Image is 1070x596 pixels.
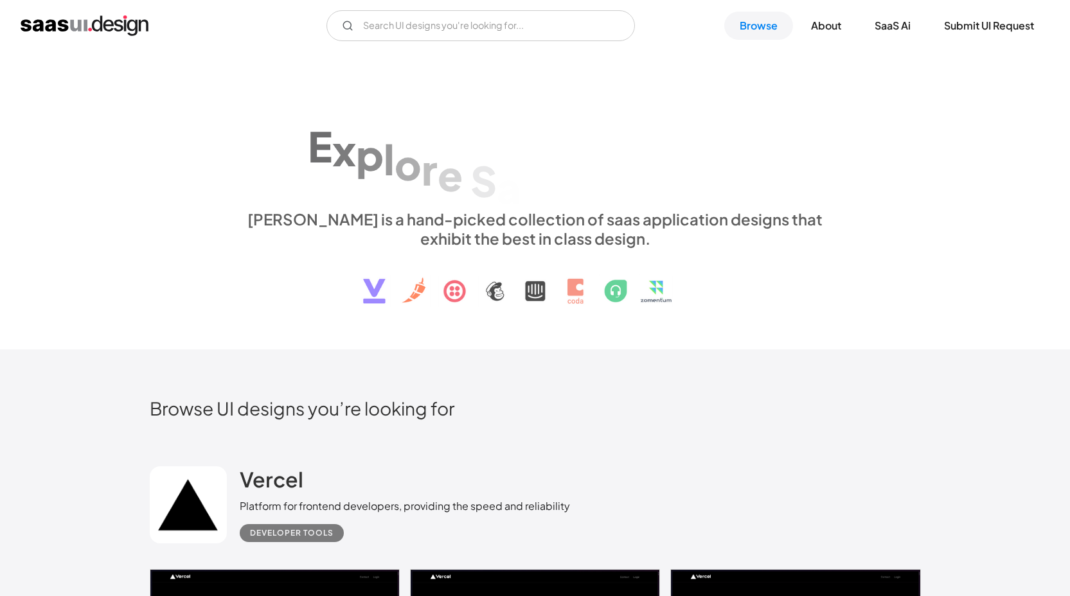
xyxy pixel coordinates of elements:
[21,15,148,36] a: home
[240,466,303,498] a: Vercel
[796,12,857,40] a: About
[859,12,926,40] a: SaaS Ai
[356,129,384,179] div: p
[422,145,438,194] div: r
[470,156,497,206] div: S
[326,10,635,41] input: Search UI designs you're looking for...
[724,12,793,40] a: Browse
[250,525,334,541] div: Developer tools
[929,12,1049,40] a: Submit UI Request
[240,98,831,197] h1: Explore SaaS UI design patterns & interactions.
[240,498,570,514] div: Platform for frontend developers, providing the speed and reliability
[341,248,730,315] img: text, icon, saas logo
[240,466,303,492] h2: Vercel
[332,125,356,175] div: x
[438,150,463,199] div: e
[395,139,422,188] div: o
[308,121,332,171] div: E
[150,397,921,419] h2: Browse UI designs you’re looking for
[326,10,635,41] form: Email Form
[240,209,831,248] div: [PERSON_NAME] is a hand-picked collection of saas application designs that exhibit the best in cl...
[384,134,395,184] div: l
[497,162,521,211] div: a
